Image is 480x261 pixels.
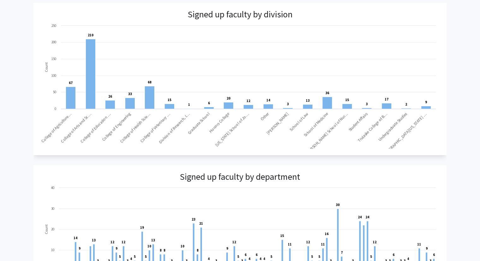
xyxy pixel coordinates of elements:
text: 7 [341,250,343,255]
text: College of Agriculture… [40,111,73,144]
text: 4 [208,257,210,261]
text: School of Medicine [303,111,329,138]
text: 4 [259,257,261,261]
text: College of Arts and Sc… [60,111,92,144]
text: 3 [287,102,289,106]
text: 6 [433,252,435,257]
text: Graduate School [187,111,211,135]
text: 5 [270,254,272,259]
h3: Signed up faculty by department [180,172,300,182]
text: [US_STATE] School of Jo… [214,111,250,148]
text: 100 [51,73,56,78]
iframe: Chat [5,233,27,256]
text: [PERSON_NAME] School of Nur… [305,111,349,155]
text: 4 [263,257,265,261]
text: 36 [325,91,329,95]
text: 11 [417,242,421,246]
text: 13 [306,98,310,103]
text: 9 [425,100,427,104]
text: 13 [92,238,96,242]
text: 19 [140,225,144,230]
text: Honors College [208,111,230,134]
text: 5 [119,254,121,259]
text: 5 [370,254,372,259]
text: 150 [51,57,56,61]
text: Student Affairs [347,111,369,132]
text: Undergraduate Studies [377,111,408,142]
text: 11 [321,242,325,246]
text: 12 [246,99,250,103]
text: 12 [373,240,376,244]
text: 6 [208,101,210,105]
text: Trulaske College of B… [357,111,388,143]
text: 210 [88,33,93,37]
text: 12 [110,240,114,244]
text: 5 [237,254,239,259]
text: 8 [197,248,199,252]
text: 50 [53,90,56,94]
text: Division of Research, I… [158,111,191,144]
text: 5 [318,254,320,259]
text: 250 [51,23,56,28]
text: 33 [128,92,132,96]
text: 10 [181,244,184,248]
text: [GEOGRAPHIC_DATA][US_STATE] … [381,111,428,158]
text: 15 [168,98,171,102]
text: 5 [145,254,147,259]
text: 9 [426,246,428,251]
text: 9 [116,246,117,251]
text: 4 [407,257,409,261]
text: 8 [163,248,165,252]
text: 12 [121,240,125,244]
text: 24 [358,215,362,219]
text: College of Veterinary … [139,111,172,144]
text: 13 [151,238,155,242]
text: 15 [280,234,284,238]
text: 0 [55,106,56,111]
text: [PERSON_NAME] [265,111,290,136]
text: School of Law [288,111,310,132]
text: 68 [148,80,151,84]
text: 21 [199,221,203,226]
text: 14 [74,236,77,240]
text: 15 [345,98,349,102]
text: 8 [160,248,162,252]
text: Count [44,62,49,72]
text: 5 [311,254,313,259]
text: 10 [147,244,151,248]
text: 10 [51,248,54,252]
h3: Signed up faculty by division [188,9,293,20]
text: 20 [51,227,54,231]
text: College of Engineering [101,111,132,142]
text: College of Education … [80,111,112,144]
text: 4 [130,257,132,261]
text: Other [260,111,270,122]
text: 200 [51,40,56,44]
text: 40 [51,185,54,190]
text: 11 [288,242,292,246]
text: 20 [227,96,230,100]
text: College of Health Scie… [119,111,152,144]
text: 9 [226,246,228,251]
text: 6 [393,252,394,257]
text: 24 [365,215,369,219]
text: 30 [336,203,340,207]
text: 4 [248,257,250,261]
text: 67 [69,81,73,85]
text: 2 [405,102,407,106]
text: 6 [256,252,258,257]
text: 3 [366,102,368,106]
text: 1 [188,102,190,107]
text: 5 [134,254,136,259]
text: 23 [192,217,195,222]
text: 12 [306,240,310,244]
text: 9 [79,246,80,251]
text: 26 [108,94,112,99]
text: 17 [385,97,388,101]
text: 14 [266,98,270,102]
text: 12 [232,240,236,244]
text: Count [44,224,49,234]
text: 30 [51,206,54,211]
text: 16 [325,232,329,236]
text: 6 [245,252,246,257]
